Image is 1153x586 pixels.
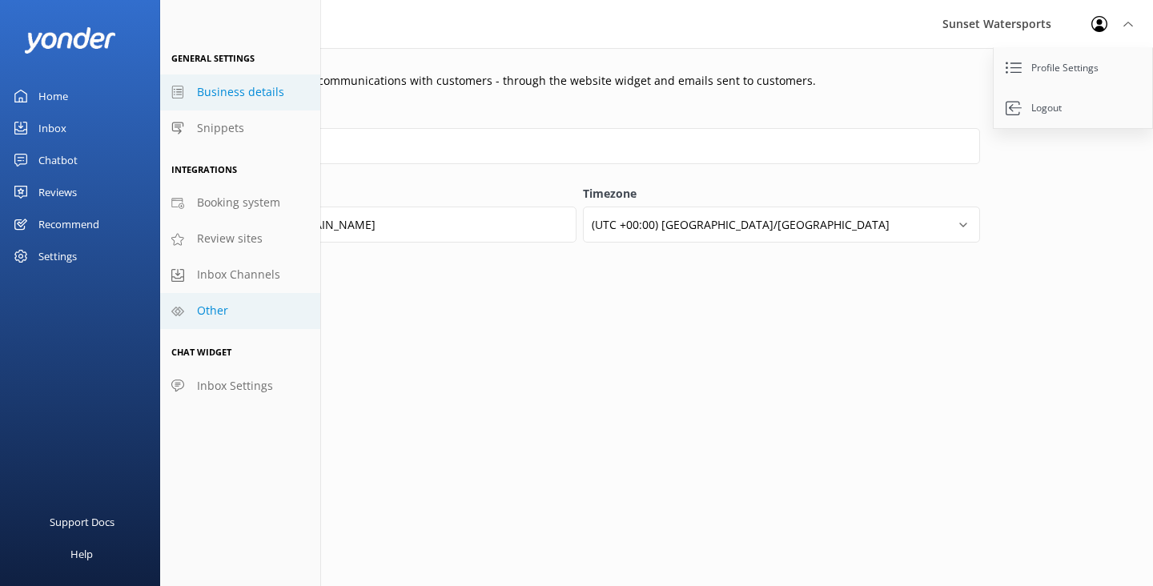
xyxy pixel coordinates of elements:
span: Snippets [197,119,244,137]
div: Help [70,538,93,570]
div: Chatbot [38,144,78,176]
div: Reviews [38,176,77,208]
a: Business details [160,74,320,110]
a: Review sites [160,221,320,257]
a: Inbox Channels [160,257,320,293]
span: Other [197,302,228,319]
div: Recommend [38,208,99,240]
label: Business name [179,106,980,123]
label: Email [179,185,576,203]
span: Booking system [197,194,280,211]
a: Other [160,293,320,329]
span: Integrations [171,163,237,175]
div: Settings [38,240,77,272]
span: Inbox Channels [197,266,280,283]
label: Timezone [583,185,980,203]
a: Booking system [160,185,320,221]
span: Business details [197,83,284,101]
span: Inbox Settings [197,377,273,395]
span: Review sites [197,230,263,247]
a: Inbox Settings [160,368,320,404]
span: Chat Widget [171,346,231,358]
p: These details are used in communications with customers - through the website widget and emails s... [179,72,980,90]
div: Inbox [38,112,66,144]
a: Snippets [160,110,320,146]
div: Home [38,80,68,112]
span: General Settings [171,52,255,64]
div: Support Docs [50,506,114,538]
img: yonder-white-logo.png [24,27,116,54]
